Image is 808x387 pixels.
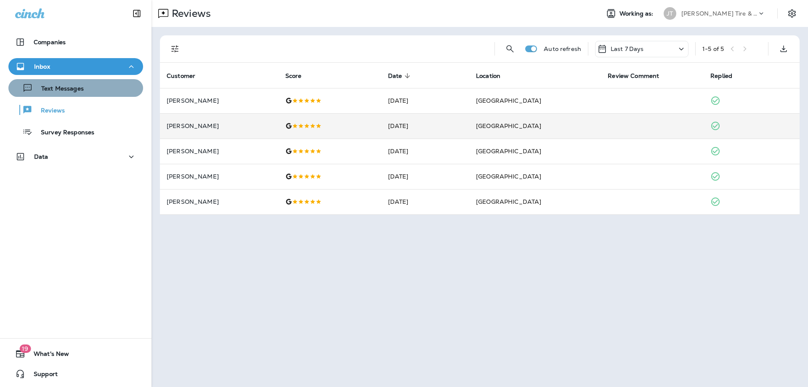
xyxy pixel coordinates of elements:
[285,72,313,80] span: Score
[19,344,31,353] span: 19
[32,129,94,137] p: Survey Responses
[25,350,69,360] span: What's New
[34,39,66,45] p: Companies
[476,72,500,80] span: Location
[502,40,518,57] button: Search Reviews
[381,88,469,113] td: [DATE]
[167,72,206,80] span: Customer
[619,10,655,17] span: Working as:
[285,72,302,80] span: Score
[34,153,48,160] p: Data
[8,366,143,382] button: Support
[784,6,800,21] button: Settings
[25,371,58,381] span: Support
[167,123,272,129] p: [PERSON_NAME]
[710,72,732,80] span: Replied
[167,148,272,155] p: [PERSON_NAME]
[381,139,469,164] td: [DATE]
[476,147,541,155] span: [GEOGRAPHIC_DATA]
[381,113,469,139] td: [DATE]
[8,148,143,165] button: Data
[381,189,469,214] td: [DATE]
[8,58,143,75] button: Inbox
[168,7,211,20] p: Reviews
[681,10,757,17] p: [PERSON_NAME] Tire & Auto
[8,123,143,141] button: Survey Responses
[34,63,50,70] p: Inbox
[702,45,724,52] div: 1 - 5 of 5
[544,45,581,52] p: Auto refresh
[125,5,149,22] button: Collapse Sidebar
[388,72,402,80] span: Date
[476,198,541,206] span: [GEOGRAPHIC_DATA]
[8,345,143,362] button: 19What's New
[388,72,413,80] span: Date
[476,122,541,130] span: [GEOGRAPHIC_DATA]
[8,34,143,51] button: Companies
[611,45,644,52] p: Last 7 Days
[33,85,84,93] p: Text Messages
[8,101,143,119] button: Reviews
[32,107,65,115] p: Reviews
[710,72,743,80] span: Replied
[664,7,676,20] div: JT
[476,97,541,104] span: [GEOGRAPHIC_DATA]
[608,72,659,80] span: Review Comment
[476,72,511,80] span: Location
[775,40,792,57] button: Export as CSV
[167,72,195,80] span: Customer
[167,173,272,180] p: [PERSON_NAME]
[167,40,183,57] button: Filters
[476,173,541,180] span: [GEOGRAPHIC_DATA]
[167,198,272,205] p: [PERSON_NAME]
[381,164,469,189] td: [DATE]
[608,72,670,80] span: Review Comment
[8,79,143,97] button: Text Messages
[167,97,272,104] p: [PERSON_NAME]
